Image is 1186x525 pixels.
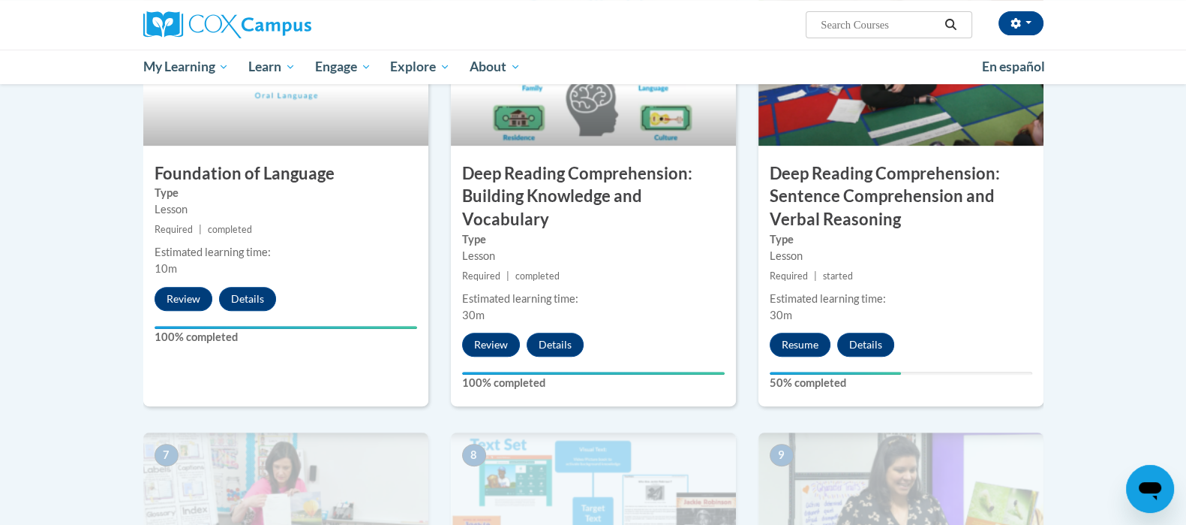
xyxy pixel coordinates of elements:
[462,270,500,282] span: Required
[998,11,1043,35] button: Account Settings
[823,270,853,282] span: started
[462,372,725,375] div: Your progress
[143,11,428,38] a: Cox Campus
[155,262,177,275] span: 10m
[219,287,276,311] button: Details
[155,329,417,345] label: 100% completed
[143,58,229,76] span: My Learning
[770,248,1032,264] div: Lesson
[770,372,901,375] div: Your progress
[819,16,939,34] input: Search Courses
[155,201,417,218] div: Lesson
[515,270,560,282] span: completed
[239,50,305,84] a: Learn
[939,16,962,34] button: Search
[462,375,725,391] label: 100% completed
[770,309,792,321] span: 30m
[814,270,817,282] span: |
[462,248,725,264] div: Lesson
[462,231,725,248] label: Type
[315,58,371,76] span: Engage
[770,444,794,466] span: 9
[380,50,460,84] a: Explore
[462,444,486,466] span: 8
[199,224,202,235] span: |
[155,326,417,329] div: Your progress
[770,291,1032,307] div: Estimated learning time:
[982,59,1045,74] span: En español
[155,287,212,311] button: Review
[451,162,736,231] h3: Deep Reading Comprehension: Building Knowledge and Vocabulary
[155,224,193,235] span: Required
[143,162,428,186] h3: Foundation of Language
[770,333,830,357] button: Resume
[506,270,509,282] span: |
[770,231,1032,248] label: Type
[155,444,179,466] span: 7
[837,333,894,357] button: Details
[972,51,1055,83] a: En español
[134,50,239,84] a: My Learning
[758,162,1043,231] h3: Deep Reading Comprehension: Sentence Comprehension and Verbal Reasoning
[121,50,1066,84] div: Main menu
[248,58,296,76] span: Learn
[460,50,530,84] a: About
[208,224,252,235] span: completed
[1126,465,1174,513] iframe: Button to launch messaging window, conversation in progress
[390,58,450,76] span: Explore
[462,309,485,321] span: 30m
[462,291,725,307] div: Estimated learning time:
[143,11,311,38] img: Cox Campus
[305,50,381,84] a: Engage
[770,375,1032,391] label: 50% completed
[770,270,808,282] span: Required
[462,333,520,357] button: Review
[470,58,521,76] span: About
[155,244,417,261] div: Estimated learning time:
[527,333,584,357] button: Details
[155,185,417,201] label: Type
